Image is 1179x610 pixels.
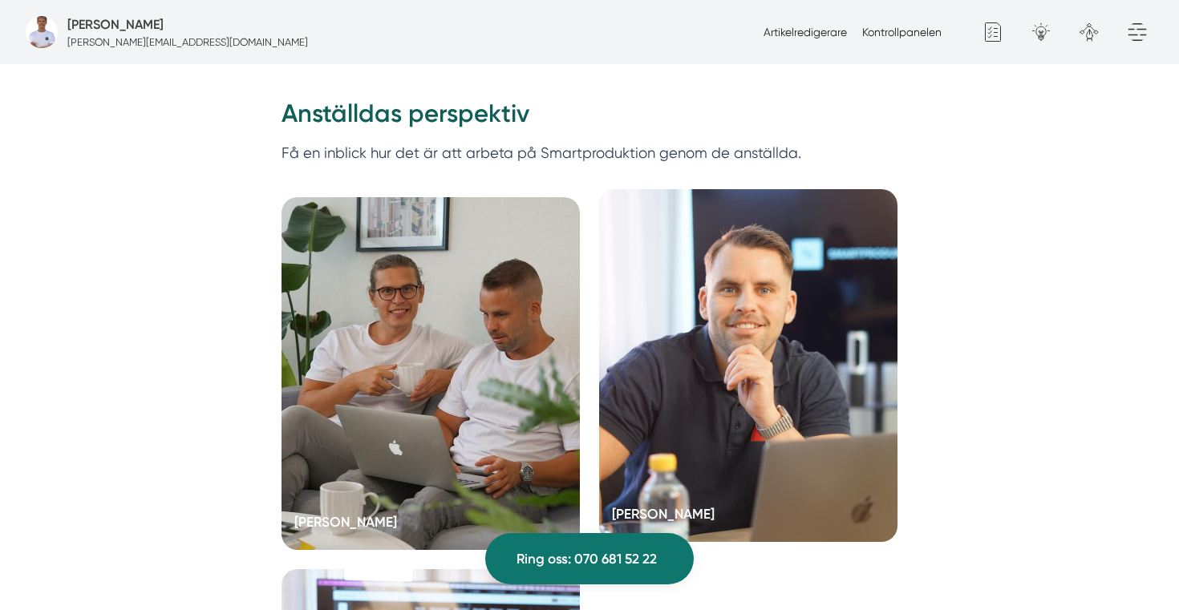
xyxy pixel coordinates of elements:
a: [PERSON_NAME] [282,197,580,550]
a: [PERSON_NAME] [599,189,897,542]
img: foretagsbild-pa-smartproduktion-en-webbyraer-i-dalarnas-lan.png [26,16,58,48]
a: Artikelredigerare [764,26,847,38]
span: Ring oss: 070 681 52 22 [517,548,657,570]
h2: Anställdas perspektiv [282,96,897,141]
h5: Administratör [67,14,164,34]
h5: [PERSON_NAME] [294,511,397,537]
h5: [PERSON_NAME] [612,503,715,529]
p: Få en inblick hur det är att arbeta på Smartproduktion genom de anställda. [282,141,897,188]
a: Ring oss: 070 681 52 22 [485,533,694,584]
p: [PERSON_NAME][EMAIL_ADDRESS][DOMAIN_NAME] [67,34,308,50]
a: Kontrollpanelen [862,26,942,38]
